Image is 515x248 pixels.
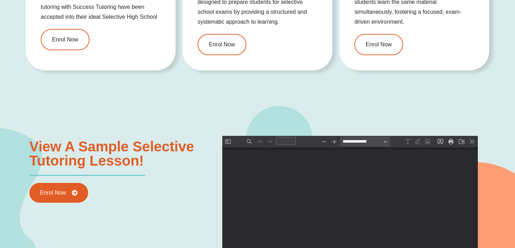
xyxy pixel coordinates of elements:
[394,168,515,248] iframe: Chat Widget
[29,183,88,203] a: Enrol Now
[41,29,90,50] a: Enrol Now
[40,190,66,196] span: Enrol Now
[198,34,246,55] a: Enrol Now
[29,139,208,168] h3: View a sample selective Tutoring lesson!
[209,42,235,47] span: Enrol Now
[354,34,403,55] a: Enrol Now
[52,37,78,42] span: Enrol Now
[366,42,392,47] span: Enrol Now
[190,1,200,11] button: Draw
[200,1,210,11] button: Add or edit images
[181,1,190,11] button: Text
